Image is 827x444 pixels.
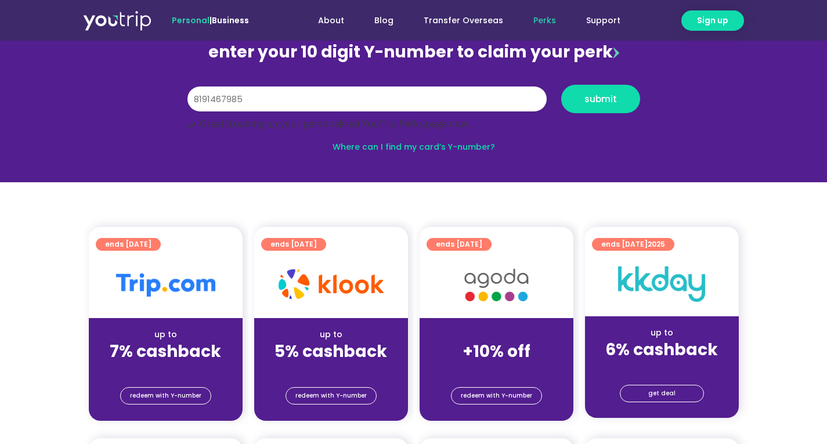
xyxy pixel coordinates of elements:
span: redeem with Y-number [461,388,532,404]
a: About [303,10,359,31]
a: Business [212,15,249,26]
nav: Menu [280,10,635,31]
a: Perks [518,10,571,31]
strong: 7% cashback [110,340,221,363]
span: redeem with Y-number [130,388,201,404]
span: redeem with Y-number [295,388,367,404]
form: Y Number [187,85,640,129]
div: enter your 10 digit Y-number to claim your perk [182,37,646,67]
div: up to [98,329,233,341]
span: ends [DATE] [601,238,665,251]
a: Support [571,10,635,31]
span: Sign up [697,15,728,27]
div: up to [263,329,399,341]
div: (for stays only) [263,362,399,374]
a: ends [DATE] [427,238,492,251]
div: up to [594,327,730,339]
span: 2025 [648,239,665,249]
span: ends [DATE] [270,238,317,251]
span: submit [584,95,617,103]
div: (for stays only) [594,360,730,373]
span: up to [486,329,507,340]
a: Blog [359,10,409,31]
div: (for stays only) [429,362,564,374]
button: submit [561,85,640,113]
a: ends [DATE] [96,238,161,251]
span: ends [DATE] [105,238,151,251]
a: redeem with Y-number [286,387,377,405]
a: get deal [620,385,704,402]
a: redeem with Y-number [451,387,542,405]
a: Transfer Overseas [409,10,518,31]
strong: +10% off [463,340,530,363]
span: | [172,15,249,26]
a: Where can I find my card’s Y-number? [333,141,495,153]
a: redeem with Y-number [120,387,211,405]
span: ends [DATE] [436,238,482,251]
a: ends [DATE]2025 [592,238,674,251]
input: 10 digit Y-number (e.g. 8123456789) [187,86,547,112]
span: get deal [648,385,676,402]
a: ends [DATE] [261,238,326,251]
strong: 6% cashback [605,338,718,361]
div: (for stays only) [98,362,233,374]
strong: 5% cashback [275,340,387,363]
div: Great! Loading up your personalized YouTrip Perks page now... [187,119,640,129]
span: Personal [172,15,210,26]
a: Sign up [681,10,744,31]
